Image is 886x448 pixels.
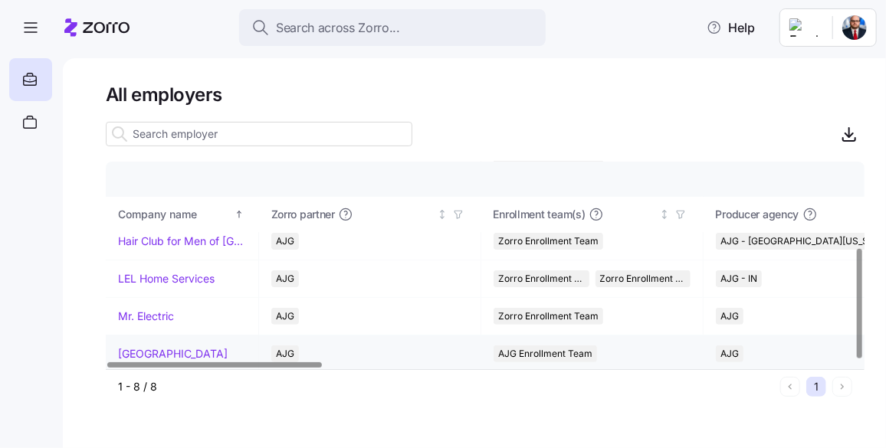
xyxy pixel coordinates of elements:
span: AJG [720,345,739,362]
th: Enrollment team(s)Not sorted [481,197,704,232]
button: Search across Zorro... [239,9,546,46]
span: Zorro Enrollment Team [498,308,599,325]
h1: All employers [106,83,865,106]
span: Producer agency [716,207,799,222]
th: Zorro partnerNot sorted [259,197,481,232]
span: AJG Enrollment Team [498,345,592,362]
input: Search employer [106,122,412,146]
div: Company name [118,206,231,223]
span: AJG [276,308,294,325]
span: AJG [276,270,294,287]
span: Search across Zorro... [276,18,400,38]
a: [GEOGRAPHIC_DATA] [118,346,228,361]
span: Zorro Enrollment Team [498,270,585,287]
div: Not sorted [659,209,670,220]
span: Zorro Enrollment Experts [600,270,687,287]
div: Not sorted [437,209,448,220]
span: Zorro partner [271,207,335,222]
img: 881f64db-862a-4d68-9582-1fb6ded42eab-1756395676831.jpeg [842,15,867,40]
div: 1 - 8 / 8 [118,379,774,394]
span: Zorro Enrollment Team [498,233,599,250]
span: AJG [276,345,294,362]
button: 1 [806,377,826,397]
a: LEL Home Services [118,271,215,286]
span: AJG [720,308,739,325]
th: Company nameSorted ascending [106,197,259,232]
a: Mr. Electric [118,309,174,324]
button: Help [694,12,767,43]
span: Enrollment team(s) [494,207,586,222]
button: Previous page [780,377,800,397]
span: Help [707,18,755,37]
a: Hair Club for Men of [GEOGRAPHIC_DATA] [118,234,246,249]
span: AJG [276,233,294,250]
img: Employer logo [789,18,820,37]
button: Next page [832,377,852,397]
span: AJG - IN [720,270,757,287]
div: Sorted ascending [234,209,244,220]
